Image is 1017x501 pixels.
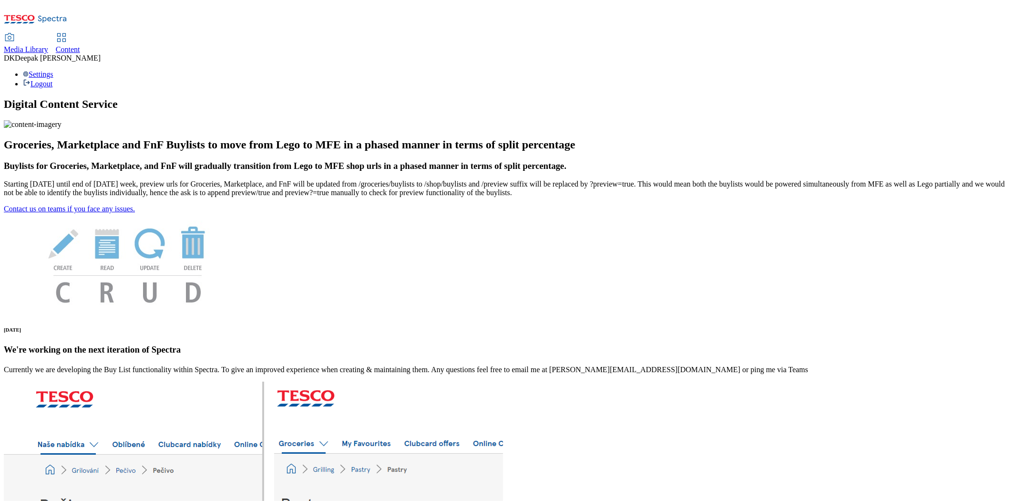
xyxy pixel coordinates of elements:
[4,213,252,313] img: News Image
[4,365,1013,374] p: Currently we are developing the Buy List functionality within Spectra. To give an improved experi...
[56,34,80,54] a: Content
[4,327,1013,333] h6: [DATE]
[4,180,1013,197] p: Starting [DATE] until end of [DATE] week, preview urls for Groceries, Marketplace, and FnF will b...
[23,70,53,78] a: Settings
[4,98,1013,111] h1: Digital Content Service
[4,45,48,53] span: Media Library
[15,54,101,62] span: Deepak [PERSON_NAME]
[4,54,15,62] span: DK
[23,80,52,88] a: Logout
[4,34,48,54] a: Media Library
[4,161,1013,171] h3: Buylists for Groceries, Marketplace, and FnF will gradually transition from Lego to MFE shop urls...
[4,120,62,129] img: content-imagery
[56,45,80,53] span: Content
[4,138,1013,151] h2: Groceries, Marketplace and FnF Buylists to move from Lego to MFE in a phased manner in terms of s...
[4,205,135,213] a: Contact us on teams if you face any issues.
[4,344,1013,355] h3: We're working on the next iteration of Spectra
